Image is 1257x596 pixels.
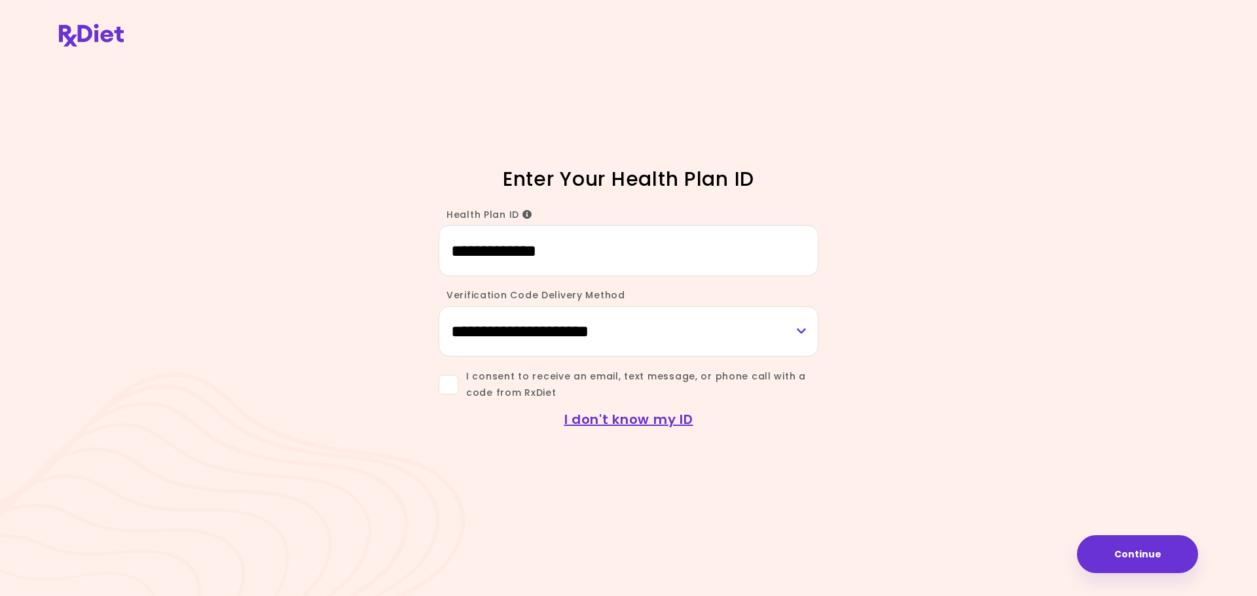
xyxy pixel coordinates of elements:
i: Info [522,210,532,219]
h1: Enter Your Health Plan ID [399,166,858,192]
span: Health Plan ID [446,208,532,221]
img: RxDiet [59,24,124,46]
a: I don't know my ID [564,410,693,429]
span: I consent to receive an email, text message, or phone call with a code from RxDiet [458,368,818,401]
button: Continue [1077,535,1198,573]
label: Verification Code Delivery Method [439,289,625,302]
